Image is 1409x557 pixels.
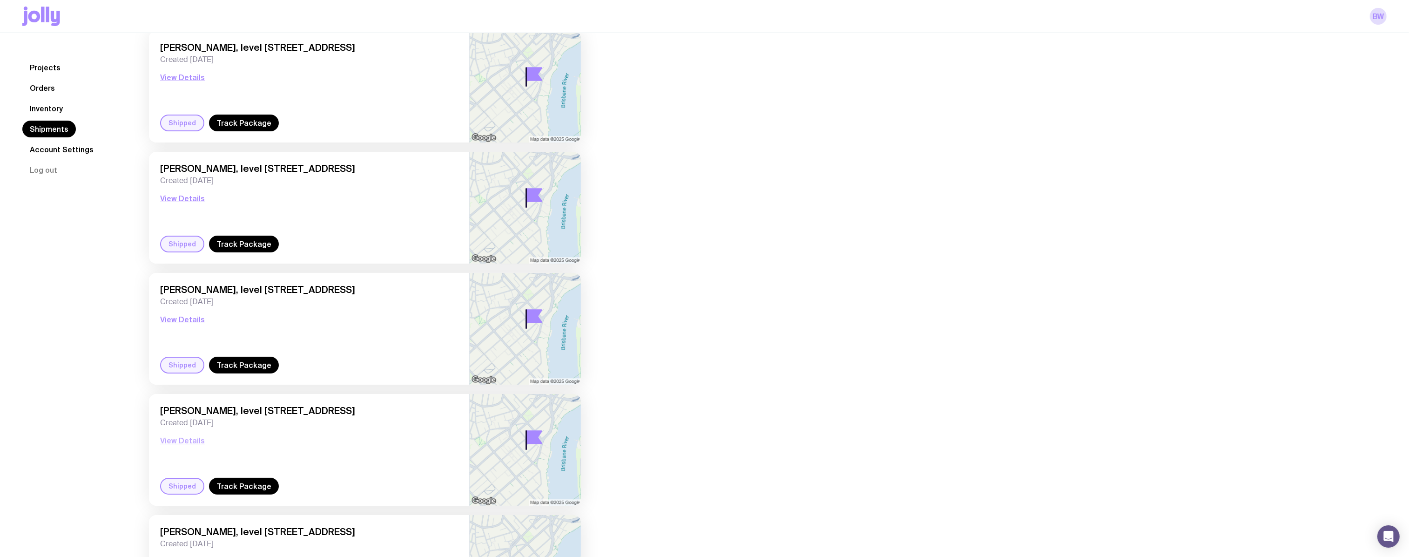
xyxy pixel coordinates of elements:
[160,176,458,185] span: Created [DATE]
[209,236,279,252] a: Track Package
[22,121,76,137] a: Shipments
[160,284,458,295] span: [PERSON_NAME], level [STREET_ADDRESS]
[470,31,581,143] img: staticmap
[160,297,458,306] span: Created [DATE]
[160,163,458,174] span: [PERSON_NAME], level [STREET_ADDRESS]
[470,152,581,264] img: staticmap
[209,357,279,374] a: Track Package
[470,273,581,385] img: staticmap
[209,478,279,495] a: Track Package
[22,162,65,178] button: Log out
[160,236,204,252] div: Shipped
[160,539,458,549] span: Created [DATE]
[209,115,279,131] a: Track Package
[22,80,62,96] a: Orders
[160,526,458,537] span: [PERSON_NAME], level [STREET_ADDRESS]
[22,141,101,158] a: Account Settings
[1370,8,1387,25] a: BW
[160,357,204,374] div: Shipped
[160,72,205,83] button: View Details
[160,42,458,53] span: [PERSON_NAME], level [STREET_ADDRESS]
[160,193,205,204] button: View Details
[160,405,458,416] span: [PERSON_NAME], level [STREET_ADDRESS]
[160,55,458,64] span: Created [DATE]
[160,314,205,325] button: View Details
[160,478,204,495] div: Shipped
[22,59,68,76] a: Projects
[160,418,458,428] span: Created [DATE]
[22,100,70,117] a: Inventory
[160,115,204,131] div: Shipped
[160,435,205,446] button: View Details
[1377,525,1400,548] div: Open Intercom Messenger
[470,394,581,506] img: staticmap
